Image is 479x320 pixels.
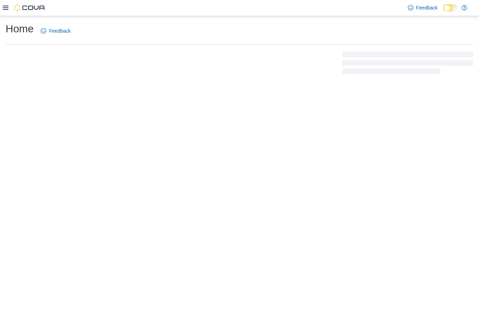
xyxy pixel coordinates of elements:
a: Feedback [38,24,73,38]
h1: Home [6,22,34,36]
span: Loading [342,53,473,76]
a: Feedback [405,1,440,15]
img: Cova [14,4,46,11]
span: Feedback [416,4,438,11]
span: Feedback [49,27,70,34]
input: Dark Mode [443,4,458,12]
